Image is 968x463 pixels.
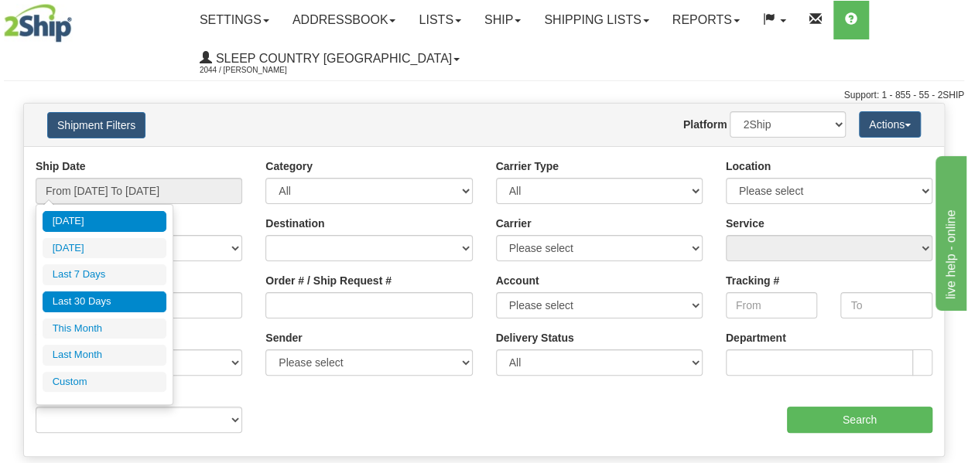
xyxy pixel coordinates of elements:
[47,112,145,138] button: Shipment Filters
[496,330,574,346] label: Delivery Status
[4,4,72,43] img: logo2044.jpg
[265,330,302,346] label: Sender
[726,273,779,288] label: Tracking #
[281,1,408,39] a: Addressbook
[726,330,786,346] label: Department
[265,216,324,231] label: Destination
[496,158,559,174] label: Carrier Type
[726,158,771,174] label: Location
[726,216,764,231] label: Service
[43,345,166,366] li: Last Month
[407,1,472,39] a: Lists
[787,407,932,433] input: Search
[532,1,660,39] a: Shipping lists
[43,264,166,285] li: Last 7 Days
[43,372,166,393] li: Custom
[36,158,86,174] label: Ship Date
[43,238,166,259] li: [DATE]
[932,152,966,310] iframe: chat widget
[188,1,281,39] a: Settings
[43,318,166,339] li: This Month
[43,291,166,312] li: Last 30 Days
[859,111,921,138] button: Actions
[840,292,932,318] input: To
[726,292,818,318] input: From
[683,117,727,132] label: Platform
[200,63,316,78] span: 2044 / [PERSON_NAME]
[265,273,392,288] label: Order # / Ship Request #
[496,216,532,231] label: Carrier
[265,158,313,174] label: Category
[661,1,751,39] a: Reports
[496,273,539,288] label: Account
[4,89,964,102] div: Support: 1 - 855 - 55 - 2SHIP
[473,1,532,39] a: Ship
[212,52,452,65] span: Sleep Country [GEOGRAPHIC_DATA]
[12,9,143,28] div: live help - online
[188,39,471,78] a: Sleep Country [GEOGRAPHIC_DATA] 2044 / [PERSON_NAME]
[43,211,166,232] li: [DATE]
